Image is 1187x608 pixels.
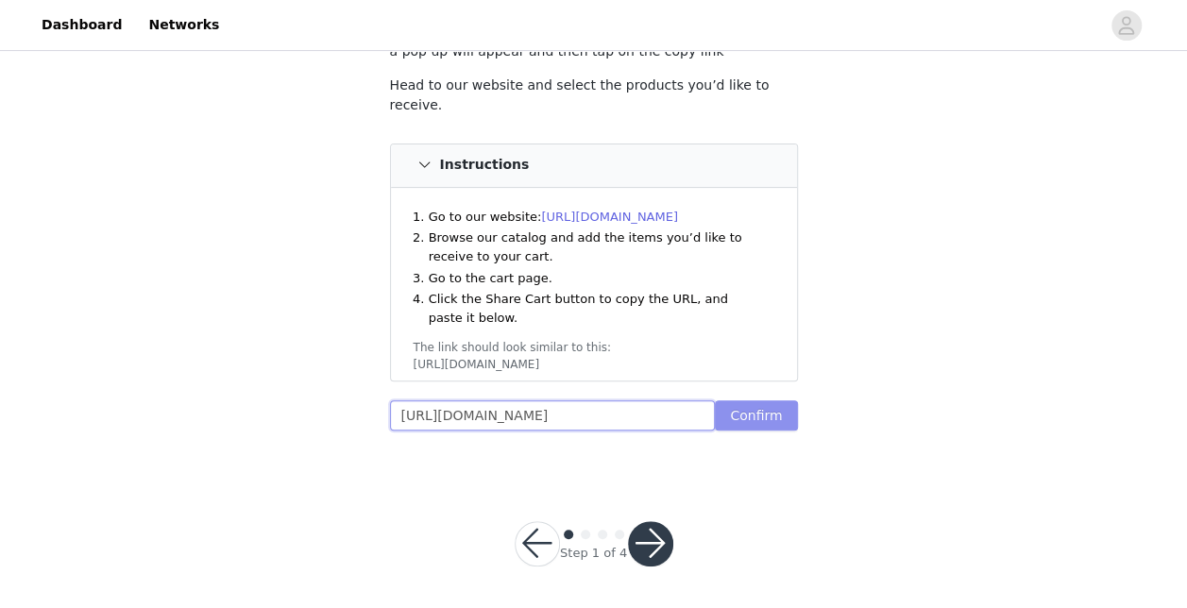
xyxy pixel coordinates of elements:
div: [URL][DOMAIN_NAME] [414,356,774,373]
li: Go to our website: [429,208,765,227]
h4: Instructions [440,158,530,173]
p: Head to our website and select the products you’d like to receive. [390,76,798,115]
div: avatar [1117,10,1135,41]
button: Confirm [715,400,797,431]
li: Browse our catalog and add the items you’d like to receive to your cart. [429,228,765,265]
a: [URL][DOMAIN_NAME] [541,210,678,224]
li: Go to the cart page. [429,269,765,288]
a: Networks [137,4,230,46]
li: Click the Share Cart button to copy the URL, and paste it below. [429,290,765,327]
input: Checkout URL [390,400,716,431]
div: The link should look similar to this: [414,339,774,356]
div: Step 1 of 4 [560,544,627,563]
a: Dashboard [30,4,133,46]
